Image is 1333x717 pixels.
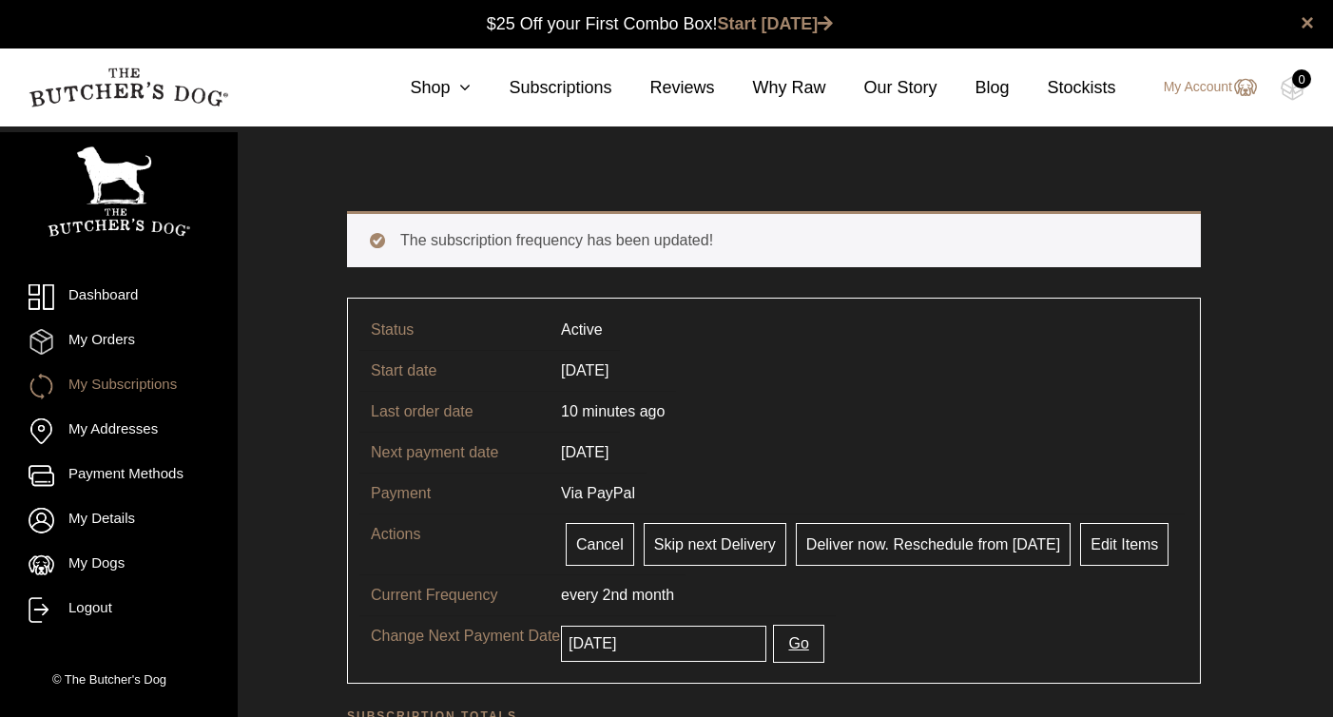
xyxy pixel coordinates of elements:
p: Current Frequency [371,584,561,607]
a: Dashboard [29,284,209,310]
td: Payment [359,473,550,514]
button: Go [773,625,823,663]
td: [DATE] [550,432,620,473]
a: My Orders [29,329,209,355]
a: Why Raw [715,75,826,101]
a: Payment Methods [29,463,209,489]
a: Edit Items [1080,523,1169,566]
a: Start [DATE] [718,14,834,33]
a: My Dogs [29,552,209,578]
a: My Details [29,508,209,533]
td: Start date [359,350,550,391]
a: Stockists [1010,75,1116,101]
a: My Subscriptions [29,374,209,399]
a: Blog [937,75,1010,101]
div: The subscription frequency has been updated! [347,211,1201,267]
td: Next payment date [359,432,550,473]
a: Subscriptions [471,75,611,101]
a: Skip next Delivery [644,523,786,566]
div: 0 [1292,69,1311,88]
p: Change Next Payment Date [371,625,561,648]
a: Logout [29,597,209,623]
img: TBD_Cart-Empty.png [1281,76,1304,101]
a: Our Story [826,75,937,101]
a: close [1301,11,1314,34]
td: [DATE] [550,350,620,391]
td: Status [359,310,550,350]
span: every 2nd [561,587,628,603]
td: Actions [359,514,550,574]
a: My Addresses [29,418,209,444]
a: My Account [1145,76,1257,99]
img: TBD_Portrait_Logo_White.png [48,146,190,237]
td: 10 minutes ago [550,391,676,432]
span: month [632,587,674,603]
a: Shop [372,75,471,101]
td: Last order date [359,391,550,432]
a: Reviews [611,75,714,101]
td: Active [550,310,614,350]
span: Via PayPal [561,485,635,501]
a: Cancel [566,523,634,566]
a: Deliver now. Reschedule from [DATE] [796,523,1071,566]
